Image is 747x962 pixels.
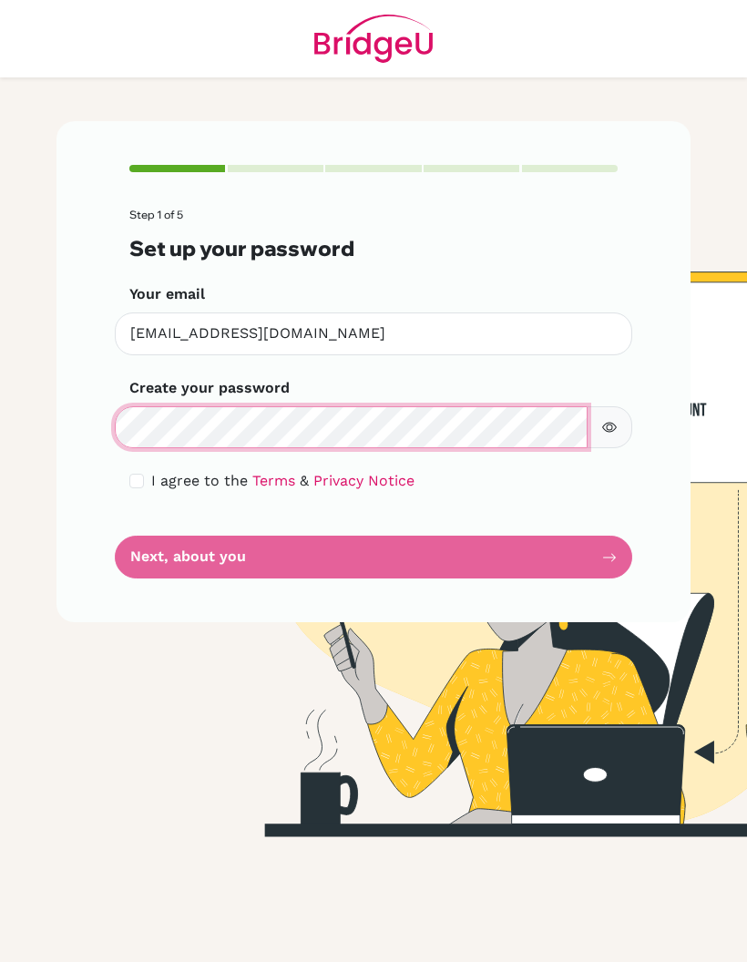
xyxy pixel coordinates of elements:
[115,312,632,355] input: Insert your email*
[129,377,290,399] label: Create your password
[129,283,205,305] label: Your email
[252,472,295,489] a: Terms
[129,208,183,221] span: Step 1 of 5
[151,472,248,489] span: I agree to the
[313,472,414,489] a: Privacy Notice
[300,472,309,489] span: &
[129,236,618,261] h3: Set up your password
